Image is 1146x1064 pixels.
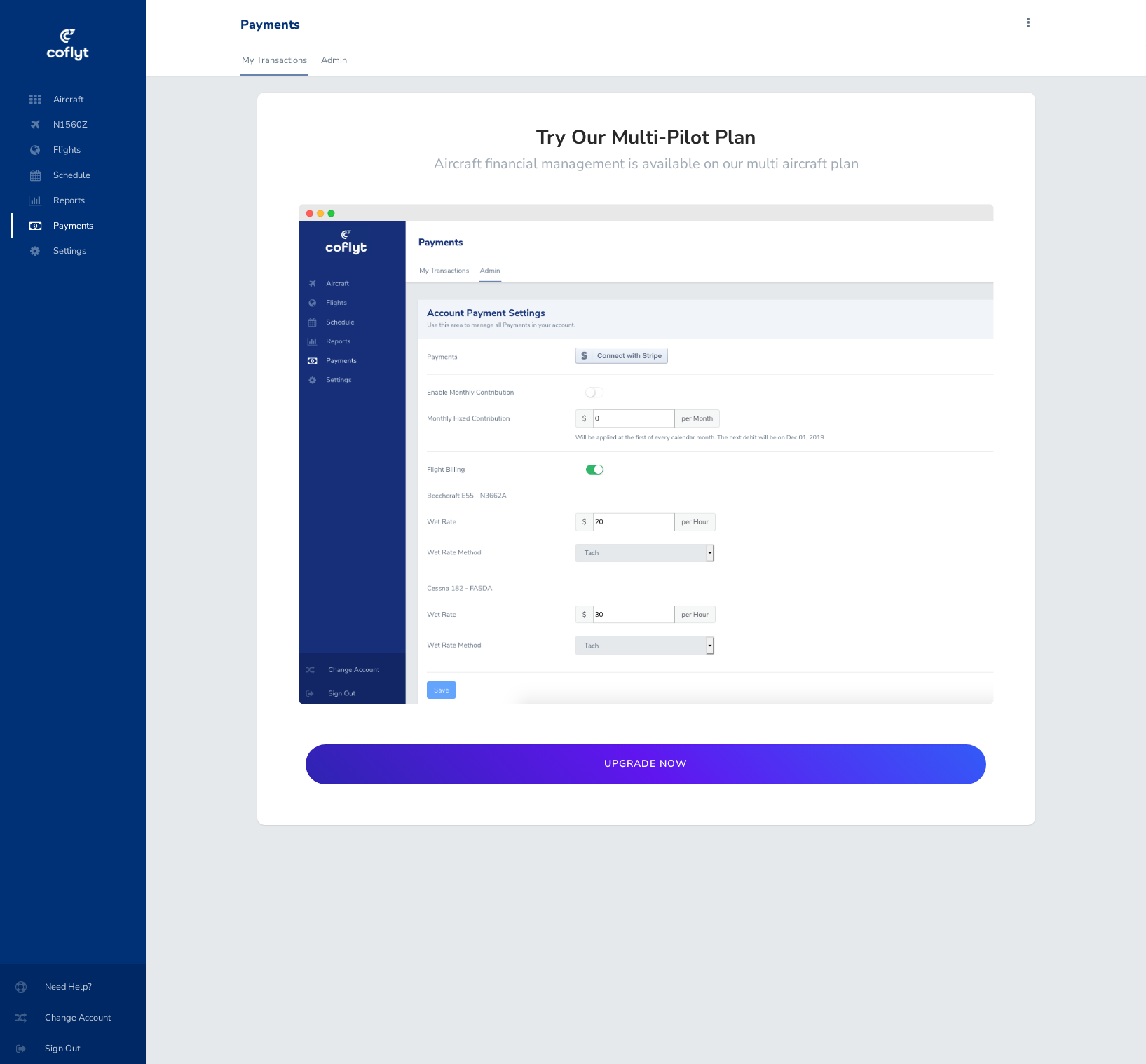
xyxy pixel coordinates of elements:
[268,156,1024,172] h5: Aircraft financial management is available on our multi aircraft plan
[25,137,132,163] span: Flights
[25,188,132,213] span: Reports
[17,974,129,1000] span: Need Help?
[25,163,132,188] span: Schedule
[17,1005,129,1030] span: Change Account
[17,1036,129,1061] span: Sign Out
[25,112,132,137] span: N1560Z
[306,744,985,784] a: Upgrade Now
[25,213,132,238] span: Payments
[25,87,132,112] span: Aircraft
[240,18,300,33] div: Payments
[268,126,1024,150] h3: Try Our Multi-Pilot Plan
[44,25,90,67] img: coflyt logo
[268,178,1024,730] img: payments-feature-8a5409cb82763967b47643a44552c26592835f24eec1bd9905f743b2f76d664d.png
[240,45,308,76] a: My Transactions
[25,238,132,264] span: Settings
[320,45,348,76] a: Admin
